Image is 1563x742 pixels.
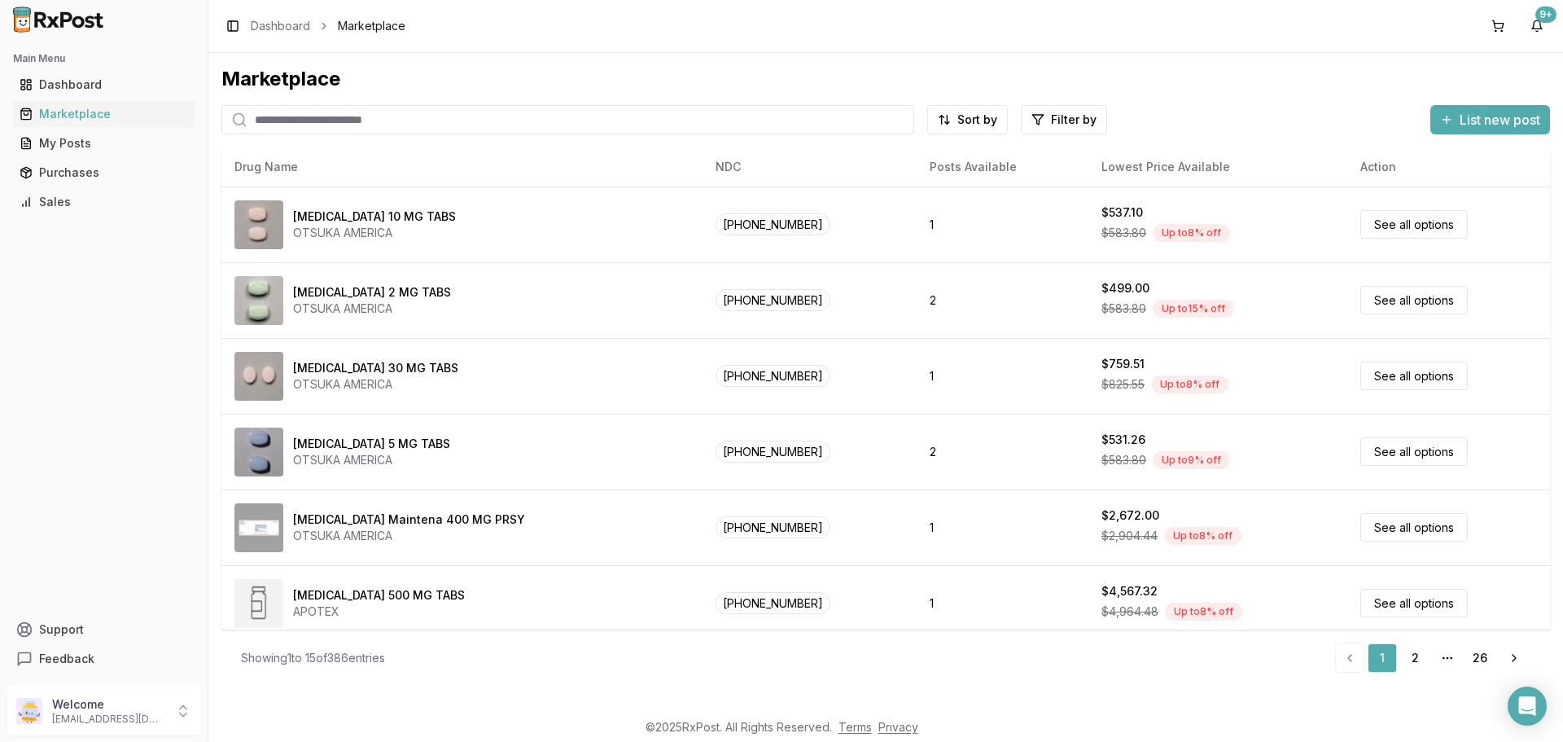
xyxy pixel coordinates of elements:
[20,135,188,151] div: My Posts
[1360,589,1468,617] a: See all options
[234,200,283,249] img: Abilify 10 MG TABS
[234,428,283,476] img: Abilify 5 MG TABS
[1360,513,1468,542] a: See all options
[7,130,201,156] button: My Posts
[716,289,830,311] span: [PHONE_NUMBER]
[927,105,1008,134] button: Sort by
[13,99,195,129] a: Marketplace
[1088,147,1347,187] th: Lowest Price Available
[1430,113,1550,130] a: List new post
[293,511,525,528] div: [MEDICAL_DATA] Maintena 400 MG PRSY
[838,720,872,734] a: Terms
[917,262,1088,338] td: 2
[1153,224,1230,242] div: Up to 8 % off
[716,213,830,235] span: [PHONE_NUMBER]
[13,129,195,158] a: My Posts
[1153,451,1230,469] div: Up to 9 % off
[1400,643,1429,673] a: 2
[1101,204,1143,221] div: $537.10
[13,52,195,65] h2: Main Menu
[221,66,1550,92] div: Marketplace
[1360,286,1468,314] a: See all options
[13,70,195,99] a: Dashboard
[293,452,450,468] div: OTSUKA AMERICA
[16,698,42,724] img: User avatar
[1524,13,1550,39] button: 9+
[716,441,830,463] span: [PHONE_NUMBER]
[1360,362,1468,390] a: See all options
[293,436,450,452] div: [MEDICAL_DATA] 5 MG TABS
[1347,147,1550,187] th: Action
[7,160,201,186] button: Purchases
[234,352,283,401] img: Abilify 30 MG TABS
[716,516,830,538] span: [PHONE_NUMBER]
[1021,105,1107,134] button: Filter by
[293,225,456,241] div: OTSUKA AMERICA
[7,189,201,215] button: Sales
[917,490,1088,565] td: 1
[1101,356,1145,372] div: $759.51
[1430,105,1550,134] button: List new post
[293,376,458,393] div: OTSUKA AMERICA
[1368,643,1397,673] a: 1
[917,414,1088,490] td: 2
[1508,687,1547,726] div: Open Intercom Messenger
[293,209,456,225] div: [MEDICAL_DATA] 10 MG TABS
[1335,643,1530,673] nav: pagination
[7,644,201,674] button: Feedback
[251,18,310,34] a: Dashboard
[716,592,830,614] span: [PHONE_NUMBER]
[7,615,201,644] button: Support
[716,365,830,387] span: [PHONE_NUMBER]
[1101,280,1149,296] div: $499.00
[1164,527,1241,545] div: Up to 8 % off
[1101,376,1145,393] span: $825.55
[917,187,1088,262] td: 1
[234,276,283,325] img: Abilify 2 MG TABS
[1101,604,1158,620] span: $4,964.48
[917,338,1088,414] td: 1
[1051,112,1097,128] span: Filter by
[1165,603,1242,621] div: Up to 8 % off
[52,696,165,713] p: Welcome
[241,650,385,666] div: Showing 1 to 15 of 386 entries
[878,720,918,734] a: Privacy
[20,194,188,210] div: Sales
[917,147,1088,187] th: Posts Available
[13,158,195,187] a: Purchases
[39,651,94,667] span: Feedback
[20,165,188,181] div: Purchases
[1101,225,1146,241] span: $583.80
[1101,507,1159,524] div: $2,672.00
[293,604,465,620] div: APOTEX
[917,565,1088,641] td: 1
[703,147,917,187] th: NDC
[52,713,165,726] p: [EMAIL_ADDRESS][DOMAIN_NAME]
[293,587,465,604] div: [MEDICAL_DATA] 500 MG TABS
[1535,7,1556,23] div: 9+
[293,360,458,376] div: [MEDICAL_DATA] 30 MG TABS
[293,284,451,301] div: [MEDICAL_DATA] 2 MG TABS
[1360,437,1468,466] a: See all options
[221,147,703,187] th: Drug Name
[13,187,195,217] a: Sales
[293,301,451,317] div: OTSUKA AMERICA
[7,72,201,98] button: Dashboard
[1498,643,1530,673] a: Go to next page
[1360,210,1468,239] a: See all options
[7,7,111,33] img: RxPost Logo
[338,18,405,34] span: Marketplace
[1101,452,1146,468] span: $583.80
[20,77,188,93] div: Dashboard
[1153,300,1234,318] div: Up to 15 % off
[1465,643,1495,673] a: 26
[1101,528,1158,544] span: $2,904.44
[234,503,283,552] img: Abilify Maintena 400 MG PRSY
[957,112,997,128] span: Sort by
[251,18,405,34] nav: breadcrumb
[1101,583,1158,599] div: $4,567.32
[1101,301,1146,317] span: $583.80
[7,101,201,127] button: Marketplace
[1101,432,1145,448] div: $531.26
[293,528,525,544] div: OTSUKA AMERICA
